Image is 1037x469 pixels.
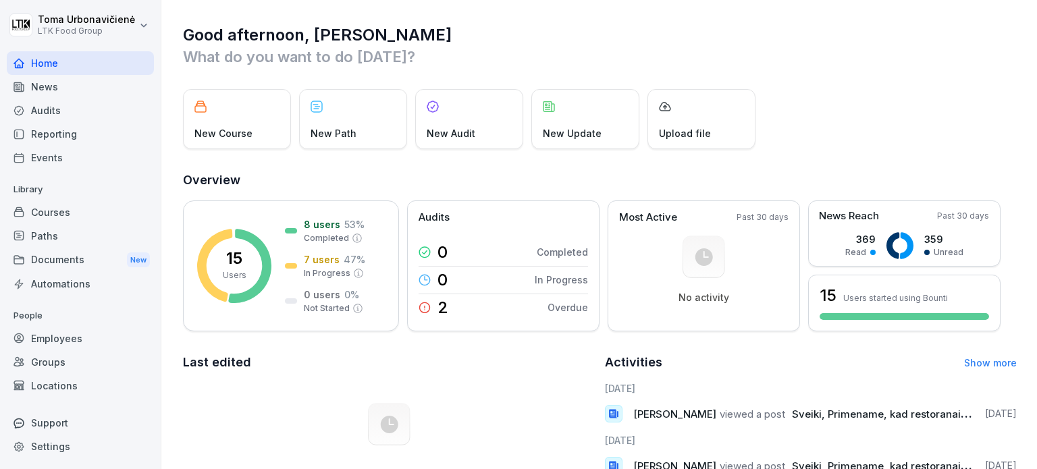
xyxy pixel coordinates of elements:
p: 0 [437,272,448,288]
p: Overdue [548,300,588,314]
p: [DATE] [985,407,1017,420]
p: Most Active [619,210,677,225]
div: Documents [7,248,154,273]
a: Home [7,51,154,75]
h6: [DATE] [605,433,1017,447]
span: [PERSON_NAME] [633,408,716,420]
p: 8 users [304,217,340,231]
a: DocumentsNew [7,248,154,273]
p: 359 [924,232,963,246]
p: 0 users [304,287,340,302]
p: Not Started [304,302,350,314]
p: New Audit [427,126,475,140]
p: Past 30 days [937,210,989,222]
a: Courses [7,200,154,224]
p: Users [223,269,246,281]
p: 0 [437,244,448,260]
a: Employees [7,327,154,350]
p: News Reach [819,209,879,224]
div: Support [7,411,154,435]
p: 369 [845,232,876,246]
a: Paths [7,224,154,248]
p: Past 30 days [737,211,789,223]
h6: [DATE] [605,381,1017,395]
p: No activity [679,292,729,304]
p: In Progress [535,273,588,287]
h2: Overview [183,171,1017,190]
p: 2 [437,300,448,316]
a: Groups [7,350,154,374]
h2: Activities [605,353,662,372]
p: 53 % [344,217,365,231]
p: Completed [304,232,349,244]
p: Read [845,246,866,258]
h2: Last edited [183,353,595,372]
p: 15 [226,250,242,267]
a: Events [7,146,154,169]
a: Show more [964,357,1017,368]
a: Locations [7,374,154,397]
p: Toma Urbonavičienė [38,14,135,26]
div: New [127,252,150,268]
p: In Progress [304,267,350,279]
a: Reporting [7,122,154,146]
p: Users started using Bounti [843,293,948,303]
a: Settings [7,435,154,458]
p: People [7,305,154,327]
p: Upload file [659,126,711,140]
p: Unread [934,246,963,258]
a: Audits [7,99,154,122]
p: 47 % [344,252,365,267]
p: New Path [311,126,356,140]
p: Completed [537,245,588,259]
h3: 15 [820,284,836,307]
p: New Course [194,126,252,140]
p: New Update [543,126,602,140]
p: 7 users [304,252,340,267]
p: 0 % [344,287,359,302]
p: Library [7,179,154,200]
p: What do you want to do [DATE]? [183,46,1017,67]
h1: Good afternoon, [PERSON_NAME] [183,24,1017,46]
p: Audits [419,210,450,225]
a: News [7,75,154,99]
p: LTK Food Group [38,26,135,36]
a: Automations [7,272,154,296]
span: viewed a post [720,408,785,420]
